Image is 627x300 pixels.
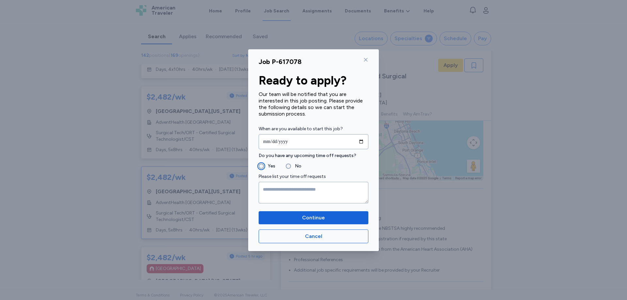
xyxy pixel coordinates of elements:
[259,173,368,181] label: Please list your time off requests
[259,91,368,117] div: Our team will be notified that you are interested in this job posting. Please provide the followi...
[259,152,368,160] label: Do you have any upcoming time off requests?
[305,232,322,240] span: Cancel
[259,125,368,133] label: When are you available to start this job?
[259,211,368,224] button: Continue
[302,214,325,222] span: Continue
[264,162,275,170] label: Yes
[259,74,368,87] div: Ready to apply?
[259,229,368,243] button: Cancel
[259,57,302,66] div: Job P-617078
[291,162,301,170] label: No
